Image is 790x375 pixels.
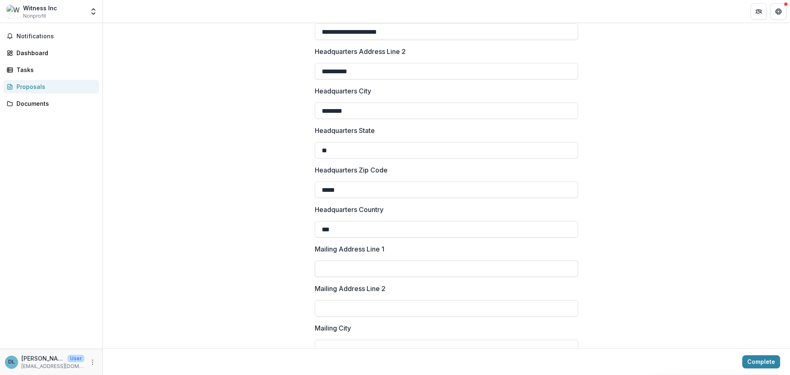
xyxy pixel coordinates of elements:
p: Headquarters Country [315,205,383,214]
a: Dashboard [3,46,99,60]
a: Tasks [3,63,99,77]
p: Mailing Address Line 1 [315,244,384,254]
p: [EMAIL_ADDRESS][DOMAIN_NAME] [21,363,84,370]
button: More [88,357,98,367]
button: Partners [750,3,767,20]
span: Notifications [16,33,96,40]
button: Get Help [770,3,787,20]
p: Headquarters Zip Code [315,165,388,175]
div: Denise Lawrence [8,359,15,365]
div: Documents [16,99,93,108]
p: [PERSON_NAME] [21,354,64,363]
div: Dashboard [16,49,93,57]
p: Headquarters Address Line 2 [315,47,406,56]
p: Mailing City [315,323,351,333]
p: Mailing Address Line 2 [315,284,386,293]
a: Documents [3,97,99,110]
p: Headquarters State [315,126,375,135]
span: Nonprofit [23,12,46,20]
div: Tasks [16,65,93,74]
p: Headquarters City [315,86,371,96]
div: Proposals [16,82,93,91]
a: Proposals [3,80,99,93]
p: User [67,355,84,362]
img: Witness Inc [7,5,20,18]
div: Witness Inc [23,4,57,12]
button: Notifications [3,30,99,43]
button: Open entity switcher [88,3,99,20]
button: Complete [742,355,780,368]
